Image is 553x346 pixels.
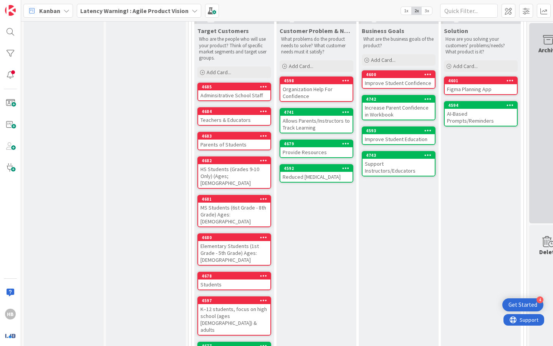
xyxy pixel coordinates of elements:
div: Allows Parents/Instructors to Track Learning [280,116,353,133]
img: avatar [5,330,16,341]
a: 4597K–12 students, focus on high school (ages [DEMOGRAPHIC_DATA]) & adults [197,296,271,336]
div: 4598Organization Help For Confidence [280,77,353,101]
span: Add Card... [371,57,396,63]
div: 4598 [280,77,353,84]
a: 4681MS Students (6st Grade - 8th Grade) Ages:[DEMOGRAPHIC_DATA] [197,195,271,227]
b: Latency Warning! : Agile Product Vision [80,7,189,15]
div: 4680Elementary Students (1st Grade - 5th Grade) Ages:[DEMOGRAPHIC_DATA] [198,234,270,265]
div: Figma Planning App [445,84,517,94]
div: Support Instructors/Educators [363,159,435,176]
div: 4682 [198,157,270,164]
div: 4679 [284,141,353,146]
p: How are you solving your customers' problems/needs? What product is it? [445,36,516,55]
input: Quick Filter... [440,4,498,18]
div: 4682HS Students (Grades 9-10 Only) (Ages; [DEMOGRAPHIC_DATA] [198,157,270,188]
div: 4679 [280,140,353,147]
div: 4683 [198,133,270,140]
div: K–12 students, focus on high school (ages [DEMOGRAPHIC_DATA]) & adults [198,304,270,335]
span: Add Card... [289,63,313,70]
span: Customer Problem & Needs [280,27,353,35]
div: 4678Students [198,273,270,289]
div: 4594 [448,103,517,108]
a: 4742Increase Parent Confidence in Workbook [362,95,435,120]
div: 4680 [202,235,270,240]
span: Solution [444,27,468,35]
div: 4593Improve Student Education [363,127,435,144]
div: 4741Allows Parents/Instructors to Track Learning [280,109,353,133]
div: 4597 [198,297,270,304]
div: Improve Student Education [363,134,435,144]
div: 4683Parents of Students [198,133,270,150]
div: Increase Parent Confidence in Workbook [363,103,435,120]
div: MS Students (6st Grade - 8th Grade) Ages:[DEMOGRAPHIC_DATA] [198,203,270,226]
span: Business Goals [362,27,404,35]
div: 4679Provide Resources [280,140,353,157]
div: 4594 [445,102,517,109]
div: 4742Increase Parent Confidence in Workbook [363,96,435,120]
div: 4682 [202,158,270,163]
div: 4681MS Students (6st Grade - 8th Grade) Ages:[DEMOGRAPHIC_DATA] [198,196,270,226]
div: 4680 [198,234,270,241]
div: 4684 [198,108,270,115]
p: What problems do the product needs to solve? What customer needs must it satisfy? [281,36,352,55]
a: 4593Improve Student Education [362,126,435,145]
a: 4679Provide Resources [280,140,353,158]
div: 4742 [363,96,435,103]
div: Open Get Started checklist, remaining modules: 4 [502,298,543,311]
div: Improve Student Confidence [363,78,435,88]
div: Adminsitrative School Staff [198,90,270,100]
div: 4594AI-Based Prompts/Reminders [445,102,517,126]
div: 4685Adminsitrative School Staff [198,83,270,100]
div: 4592Reduced [MEDICAL_DATA] [280,165,353,182]
div: 4742 [366,96,435,102]
span: 3x [422,7,432,15]
a: 4741Allows Parents/Instructors to Track Learning [280,108,353,133]
a: 4682HS Students (Grades 9-10 Only) (Ages; [DEMOGRAPHIC_DATA] [197,156,271,189]
div: 4683 [202,133,270,139]
div: Teachers & Educators [198,115,270,125]
span: 1x [401,7,411,15]
div: Parents of Students [198,140,270,150]
div: 4 [536,296,543,303]
a: 4680Elementary Students (1st Grade - 5th Grade) Ages:[DEMOGRAPHIC_DATA] [197,233,271,266]
div: 4592 [284,166,353,171]
a: 4685Adminsitrative School Staff [197,83,271,101]
a: 4594AI-Based Prompts/Reminders [444,101,518,126]
div: HS Students (Grades 9-10 Only) (Ages; [DEMOGRAPHIC_DATA] [198,164,270,188]
div: 4598 [284,78,353,83]
span: 2x [411,7,422,15]
a: 4598Organization Help For Confidence [280,77,353,102]
div: HB [5,309,16,319]
a: 4600Improve Student Confidence [362,70,435,89]
a: 4684Teachers & Educators [197,107,271,126]
p: What are the business goals of the product? [363,36,434,49]
div: Elementary Students (1st Grade - 5th Grade) Ages:[DEMOGRAPHIC_DATA] [198,241,270,265]
span: Add Card... [453,63,478,70]
div: 4593 [366,128,435,133]
a: 4743Support Instructors/Educators [362,151,435,176]
div: 4597 [202,298,270,303]
div: 4741 [280,109,353,116]
p: Who are the people who will use your product? Think of specific market segments and target user g... [199,36,270,61]
div: 4743Support Instructors/Educators [363,152,435,176]
div: 4601Figma Planning App [445,77,517,94]
span: Kanban [39,6,60,15]
a: 4678Students [197,272,271,290]
div: AI-Based Prompts/Reminders [445,109,517,126]
div: 4678 [198,273,270,279]
span: Add Card... [207,69,231,76]
span: Target Customers [197,27,249,35]
div: Organization Help For Confidence [280,84,353,101]
div: 4600 [363,71,435,78]
div: 4684Teachers & Educators [198,108,270,125]
div: 4743 [363,152,435,159]
div: 4685 [198,83,270,90]
div: 4681 [202,196,270,202]
div: 4681 [198,196,270,203]
div: 4684 [202,109,270,114]
div: 4678 [202,273,270,279]
div: 4597K–12 students, focus on high school (ages [DEMOGRAPHIC_DATA]) & adults [198,297,270,335]
div: 4593 [363,127,435,134]
div: Students [198,279,270,289]
div: 4592 [280,165,353,172]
